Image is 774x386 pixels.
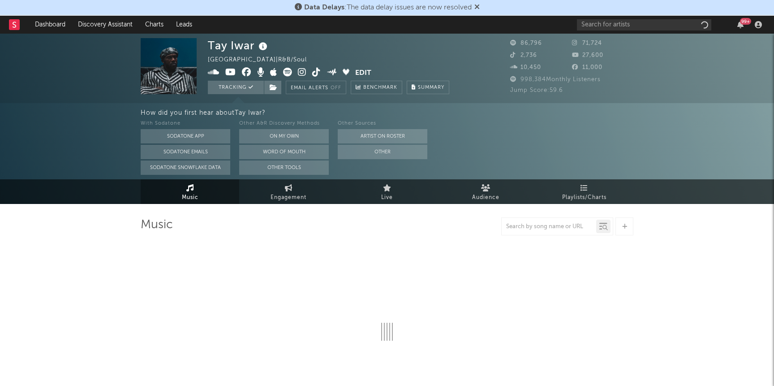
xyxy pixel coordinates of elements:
[510,52,537,58] span: 2,736
[304,4,344,11] span: Data Delays
[239,118,329,129] div: Other A&R Discovery Methods
[141,129,230,143] button: Sodatone App
[141,160,230,175] button: Sodatone Snowflake Data
[338,179,436,204] a: Live
[510,77,601,82] span: 998,384 Monthly Listeners
[351,81,402,94] a: Benchmark
[338,145,427,159] button: Other
[363,82,397,93] span: Benchmark
[502,223,596,230] input: Search by song name or URL
[286,81,346,94] button: Email AlertsOff
[418,85,444,90] span: Summary
[239,179,338,204] a: Engagement
[141,118,230,129] div: With Sodatone
[562,192,606,203] span: Playlists/Charts
[331,86,341,91] em: Off
[208,38,270,53] div: Tay Iwar
[239,145,329,159] button: Word Of Mouth
[338,129,427,143] button: Artist on Roster
[208,81,264,94] button: Tracking
[510,65,541,70] span: 10,450
[208,55,317,65] div: [GEOGRAPHIC_DATA] | R&B/Soul
[572,40,602,46] span: 71,724
[271,192,306,203] span: Engagement
[510,40,542,46] span: 86,796
[474,4,480,11] span: Dismiss
[510,87,563,93] span: Jump Score: 59.6
[572,65,602,70] span: 11,000
[141,145,230,159] button: Sodatone Emails
[436,179,535,204] a: Audience
[170,16,198,34] a: Leads
[239,129,329,143] button: On My Own
[182,192,198,203] span: Music
[141,179,239,204] a: Music
[139,16,170,34] a: Charts
[381,192,393,203] span: Live
[407,81,449,94] button: Summary
[355,68,371,79] button: Edit
[572,52,603,58] span: 27,600
[72,16,139,34] a: Discovery Assistant
[239,160,329,175] button: Other Tools
[472,192,499,203] span: Audience
[338,118,427,129] div: Other Sources
[740,18,751,25] div: 99 +
[535,179,633,204] a: Playlists/Charts
[141,108,774,118] div: How did you first hear about Tay Iwar ?
[29,16,72,34] a: Dashboard
[737,21,744,28] button: 99+
[577,19,711,30] input: Search for artists
[304,4,472,11] span: : The data delay issues are now resolved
